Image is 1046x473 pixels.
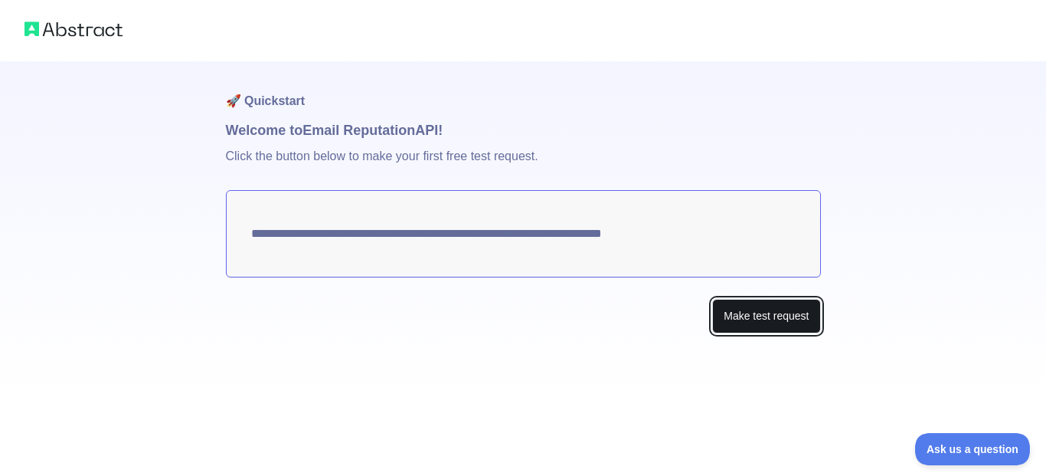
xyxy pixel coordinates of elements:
iframe: Toggle Customer Support [915,433,1031,465]
img: Abstract logo [25,18,123,40]
button: Make test request [712,299,820,333]
h1: 🚀 Quickstart [226,61,821,120]
p: Click the button below to make your first free test request. [226,141,821,190]
h1: Welcome to Email Reputation API! [226,120,821,141]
